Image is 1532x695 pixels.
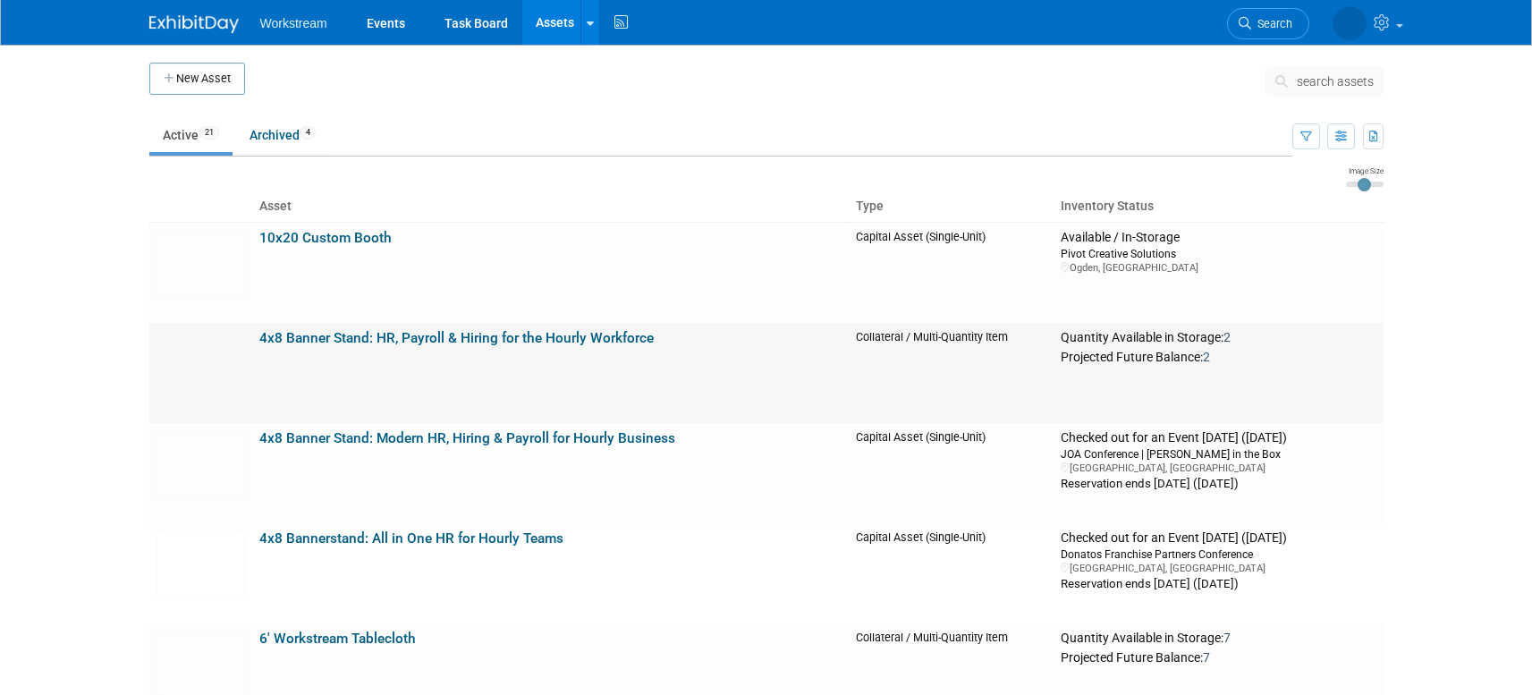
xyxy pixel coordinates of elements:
[1061,346,1375,366] div: Projected Future Balance:
[1203,650,1210,665] span: 7
[236,118,329,152] a: Archived4
[259,631,416,647] a: 6' Workstream Tablecloth
[849,323,1054,423] td: Collateral / Multi-Quantity Item
[1061,462,1375,475] div: [GEOGRAPHIC_DATA], [GEOGRAPHIC_DATA]
[1061,261,1375,275] div: Ogden, [GEOGRAPHIC_DATA]
[259,230,392,246] a: 10x20 Custom Booth
[1061,647,1375,666] div: Projected Future Balance:
[259,530,563,547] a: 4x8 Bannerstand: All in One HR for Hourly Teams
[849,523,1054,623] td: Capital Asset (Single-Unit)
[1061,547,1375,562] div: Donatos Franchise Partners Conference
[1061,631,1375,647] div: Quantity Available in Storage:
[1333,6,1367,40] img: Tatia Meghdadi
[849,222,1054,323] td: Capital Asset (Single-Unit)
[300,126,316,140] span: 4
[1061,446,1375,462] div: JOA Conference | [PERSON_NAME] in the Box
[849,423,1054,523] td: Capital Asset (Single-Unit)
[260,16,327,30] span: Workstream
[1227,8,1309,39] a: Search
[199,126,219,140] span: 21
[1061,562,1375,575] div: [GEOGRAPHIC_DATA], [GEOGRAPHIC_DATA]
[259,330,654,346] a: 4x8 Banner Stand: HR, Payroll & Hiring for the Hourly Workforce
[1265,67,1384,96] button: search assets
[1223,631,1231,645] span: 7
[1061,430,1375,446] div: Checked out for an Event [DATE] ([DATE])
[1061,230,1375,246] div: Available / In-Storage
[849,191,1054,222] th: Type
[149,63,245,95] button: New Asset
[149,118,233,152] a: Active21
[1251,17,1292,30] span: Search
[1061,330,1375,346] div: Quantity Available in Storage:
[1203,350,1210,364] span: 2
[1223,330,1231,344] span: 2
[1061,246,1375,261] div: Pivot Creative Solutions
[1061,475,1375,492] div: Reservation ends [DATE] ([DATE])
[1061,575,1375,592] div: Reservation ends [DATE] ([DATE])
[1061,530,1375,547] div: Checked out for an Event [DATE] ([DATE])
[1346,165,1384,176] div: Image Size
[1297,74,1374,89] span: search assets
[252,191,849,222] th: Asset
[259,430,675,446] a: 4x8 Banner Stand: Modern HR, Hiring & Payroll for Hourly Business
[149,15,239,33] img: ExhibitDay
